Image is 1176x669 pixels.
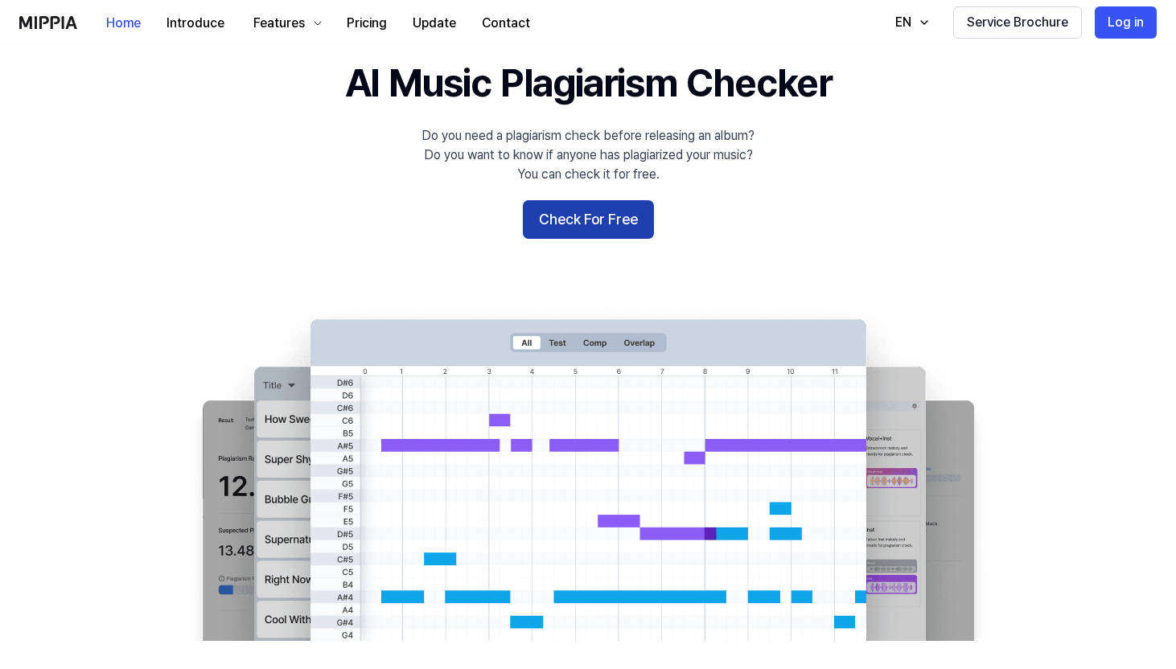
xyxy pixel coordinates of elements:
[345,56,832,110] h1: AI Music Plagiarism Checker
[250,14,308,33] div: Features
[93,1,154,45] a: Home
[237,7,334,39] button: Features
[421,126,755,184] div: Do you need a plagiarism check before releasing an album? Do you want to know if anyone has plagi...
[93,7,154,39] button: Home
[879,6,940,39] button: EN
[400,7,469,39] button: Update
[154,7,237,39] button: Introduce
[469,7,543,39] button: Contact
[1095,6,1157,39] button: Log in
[523,200,654,239] button: Check For Free
[953,6,1082,39] button: Service Brochure
[19,16,77,29] img: logo
[400,1,469,45] a: Update
[892,13,915,32] div: EN
[334,7,400,39] button: Pricing
[170,303,1006,641] img: main Image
